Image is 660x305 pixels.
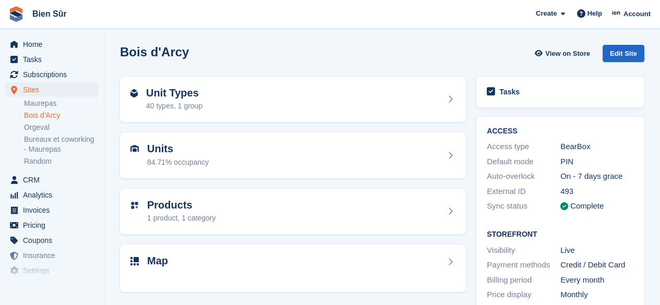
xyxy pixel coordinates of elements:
img: custom-product-icn-752c56ca05d30b4aa98f6f15887a0e09747e85b44ffffa43cff429088544963d.svg [130,201,139,210]
a: menu [5,263,99,278]
div: Price display [487,289,560,301]
span: Analytics [23,188,86,202]
a: View on Store [533,45,594,62]
div: Billing period [487,274,560,286]
a: menu [5,278,99,293]
span: View on Store [545,48,590,59]
div: 40 types, 1 group [146,101,202,112]
div: Live [560,245,634,257]
div: 1 product, 1 category [147,213,216,224]
a: Orgeval [24,123,99,132]
span: Pricing [23,218,86,233]
span: Invoices [23,203,86,217]
img: unit-icn-7be61d7bf1b0ce9d3e12c5938cc71ed9869f7b940bace4675aadf7bd6d80202e.svg [130,145,139,152]
span: Insurance [23,248,86,263]
div: PIN [560,156,634,168]
div: Complete [570,200,604,212]
span: Coupons [23,233,86,248]
div: 84.71% occupancy [147,157,209,168]
img: Asmaa Habri [611,8,622,19]
h2: ACCESS [487,127,634,136]
a: menu [5,52,99,67]
a: menu [5,218,99,233]
h2: Tasks [499,87,520,96]
a: menu [5,173,99,187]
a: menu [5,248,99,263]
div: External ID [487,186,560,198]
a: menu [5,233,99,248]
a: Units 84.71% occupancy [120,132,466,178]
div: Edit Site [603,45,644,62]
div: Auto-overlock [487,170,560,182]
a: Bois d'Arcy [24,111,99,120]
h2: Map [147,255,168,267]
h2: Bois d'Arcy [120,45,189,59]
a: menu [5,188,99,202]
span: Account [623,9,651,19]
img: map-icn-33ee37083ee616e46c38cad1a60f524a97daa1e2b2c8c0bc3eb3415660979fc1.svg [130,257,139,265]
div: Every month [560,274,634,286]
div: On - 7 days grace [560,170,634,182]
span: Capital [23,278,86,293]
a: menu [5,67,99,82]
h2: Products [147,199,216,211]
a: menu [5,82,99,97]
span: Home [23,37,86,52]
span: Tasks [23,52,86,67]
div: Payment methods [487,259,560,271]
h2: Unit Types [146,87,202,99]
div: Visibility [487,245,560,257]
div: Monthly [560,289,634,301]
a: Map [120,245,466,292]
a: Edit Site [603,45,644,66]
span: Sites [23,82,86,97]
h2: Units [147,143,209,155]
span: Settings [23,263,86,278]
a: Bureaux et coworking - Maurepas [24,135,99,154]
a: menu [5,203,99,217]
a: Products 1 product, 1 category [120,189,466,235]
img: unit-type-icn-2b2737a686de81e16bb02015468b77c625bbabd49415b5ef34ead5e3b44a266d.svg [130,89,138,97]
a: Bien Sûr [28,5,71,22]
h2: Storefront [487,230,634,239]
div: Credit / Debit Card [560,259,634,271]
div: Sync status [487,200,560,212]
img: stora-icon-8386f47178a22dfd0bd8f6a31ec36ba5ce8667c1dd55bd0f319d3a0aa187defe.svg [8,6,24,22]
a: Unit Types 40 types, 1 group [120,77,466,123]
a: menu [5,37,99,52]
a: Random [24,156,99,166]
span: CRM [23,173,86,187]
div: Default mode [487,156,560,168]
div: 493 [560,186,634,198]
a: Maurepas [24,99,99,108]
span: Subscriptions [23,67,86,82]
div: BearBox [560,141,634,153]
span: Create [536,8,557,19]
span: Help [587,8,602,19]
div: Access type [487,141,560,153]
